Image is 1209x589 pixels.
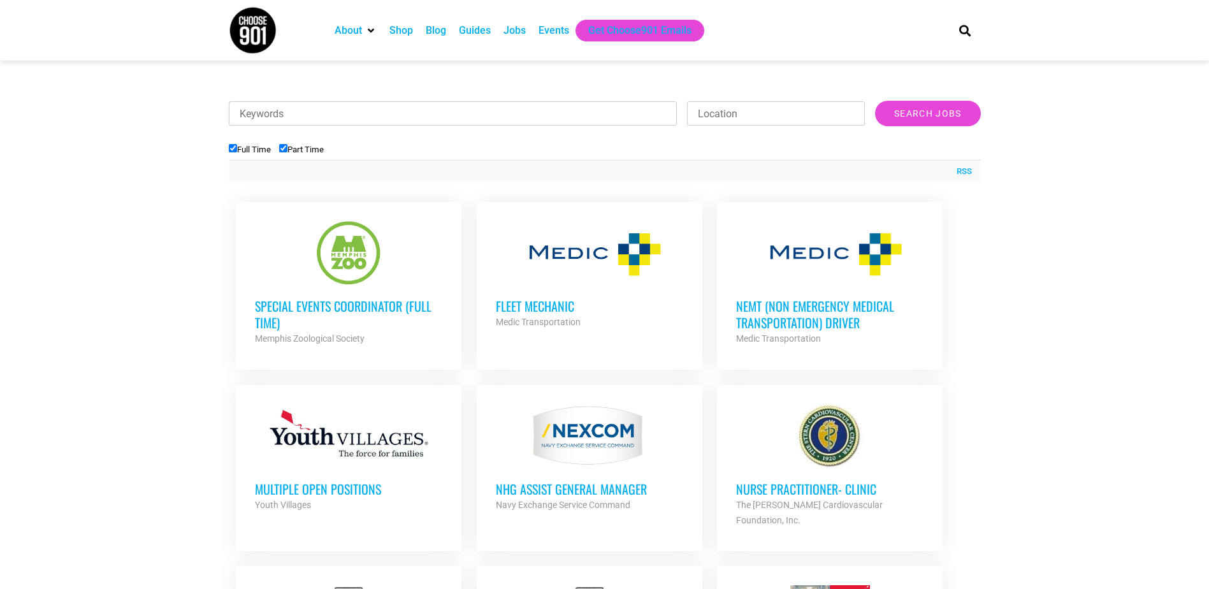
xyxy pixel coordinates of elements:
[496,317,581,327] strong: Medic Transportation
[255,333,365,344] strong: Memphis Zoological Society
[588,23,691,38] a: Get Choose901 Emails
[717,202,943,365] a: NEMT (Non Emergency Medical Transportation) Driver Medic Transportation
[255,500,311,510] strong: Youth Villages
[875,101,980,126] input: Search Jobs
[389,23,413,38] a: Shop
[736,333,821,344] strong: Medic Transportation
[950,165,972,178] a: RSS
[477,202,702,349] a: Fleet Mechanic Medic Transportation
[328,20,383,41] div: About
[426,23,446,38] a: Blog
[539,23,569,38] a: Events
[279,144,287,152] input: Part Time
[717,385,943,547] a: Nurse Practitioner- Clinic The [PERSON_NAME] Cardiovascular Foundation, Inc.
[736,481,923,497] h3: Nurse Practitioner- Clinic
[328,20,938,41] nav: Main nav
[496,481,683,497] h3: NHG ASSIST GENERAL MANAGER
[459,23,491,38] a: Guides
[236,385,461,532] a: Multiple Open Positions Youth Villages
[477,385,702,532] a: NHG ASSIST GENERAL MANAGER Navy Exchange Service Command
[503,23,526,38] a: Jobs
[496,298,683,314] h3: Fleet Mechanic
[229,101,677,126] input: Keywords
[255,481,442,497] h3: Multiple Open Positions
[954,20,975,41] div: Search
[229,144,237,152] input: Full Time
[255,298,442,331] h3: Special Events Coordinator (Full Time)
[236,202,461,365] a: Special Events Coordinator (Full Time) Memphis Zoological Society
[687,101,865,126] input: Location
[279,145,324,154] label: Part Time
[736,500,883,525] strong: The [PERSON_NAME] Cardiovascular Foundation, Inc.
[736,298,923,331] h3: NEMT (Non Emergency Medical Transportation) Driver
[496,500,630,510] strong: Navy Exchange Service Command
[335,23,362,38] a: About
[229,145,271,154] label: Full Time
